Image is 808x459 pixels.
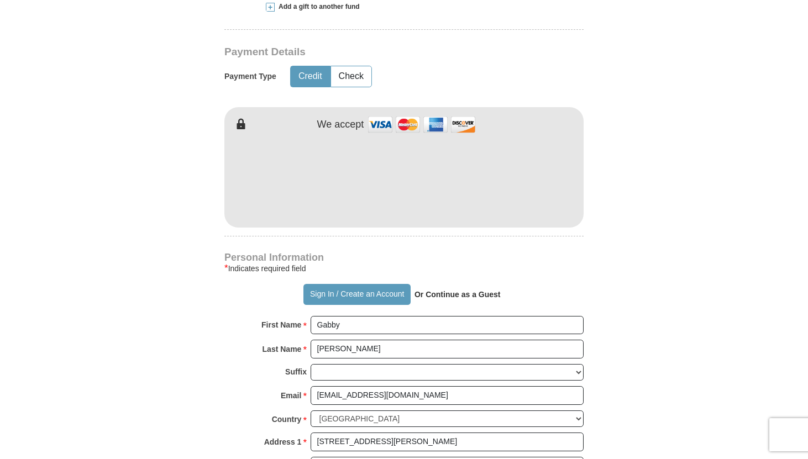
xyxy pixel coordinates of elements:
strong: First Name [261,317,301,333]
h4: We accept [317,119,364,131]
img: credit cards accepted [366,113,477,136]
button: Check [331,66,371,87]
span: Add a gift to another fund [275,2,360,12]
strong: Address 1 [264,434,302,450]
button: Sign In / Create an Account [303,284,410,305]
strong: Suffix [285,364,307,379]
div: Indicates required field [224,262,584,275]
h3: Payment Details [224,46,506,59]
h4: Personal Information [224,253,584,262]
strong: Last Name [263,341,302,357]
strong: Or Continue as a Guest [415,290,501,299]
h5: Payment Type [224,72,276,81]
strong: Email [281,388,301,403]
button: Credit [291,66,330,87]
strong: Country [272,411,302,427]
